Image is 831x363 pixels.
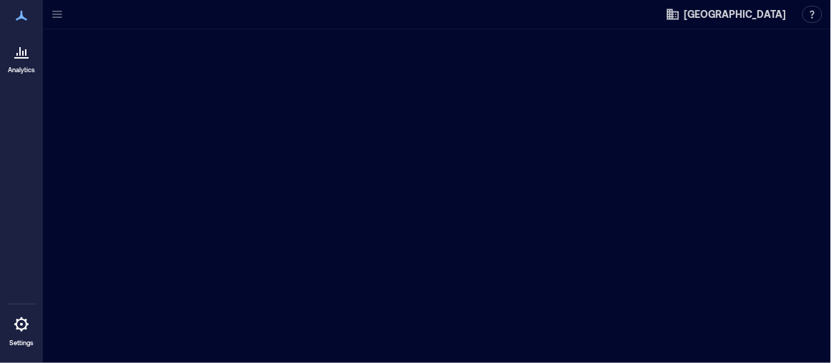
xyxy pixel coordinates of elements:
[4,307,39,352] a: Settings
[4,34,39,79] a: Analytics
[662,3,791,26] button: [GEOGRAPHIC_DATA]
[685,7,787,21] span: [GEOGRAPHIC_DATA]
[9,339,34,347] p: Settings
[8,66,35,74] p: Analytics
